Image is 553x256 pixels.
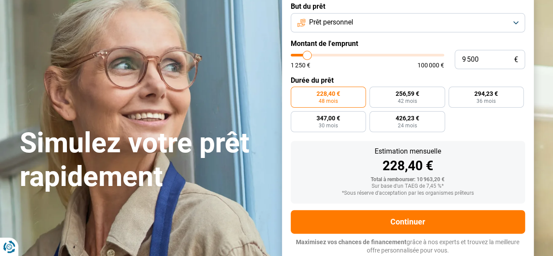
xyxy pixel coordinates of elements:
[319,123,338,128] span: 30 mois
[291,13,525,32] button: Prêt personnel
[474,91,498,97] span: 294,23 €
[291,210,525,234] button: Continuer
[316,91,340,97] span: 228,40 €
[291,39,525,48] label: Montant de l'emprunt
[514,56,518,63] span: €
[298,190,518,196] div: *Sous réserve d'acceptation par les organismes prêteurs
[291,62,310,68] span: 1 250 €
[309,18,353,27] span: Prêt personnel
[476,98,496,104] span: 36 mois
[417,62,444,68] span: 100 000 €
[291,76,525,84] label: Durée du prêt
[298,183,518,189] div: Sur base d'un TAEG de 7,45 %*
[298,148,518,155] div: Estimation mensuelle
[395,115,419,121] span: 426,23 €
[298,177,518,183] div: Total à rembourser: 10 963,20 €
[397,98,417,104] span: 42 mois
[296,238,407,245] span: Maximisez vos chances de financement
[298,159,518,172] div: 228,40 €
[291,238,525,255] p: grâce à nos experts et trouvez la meilleure offre personnalisée pour vous.
[316,115,340,121] span: 347,00 €
[291,2,525,11] label: But du prêt
[319,98,338,104] span: 48 mois
[395,91,419,97] span: 256,59 €
[20,126,271,194] h1: Simulez votre prêt rapidement
[397,123,417,128] span: 24 mois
